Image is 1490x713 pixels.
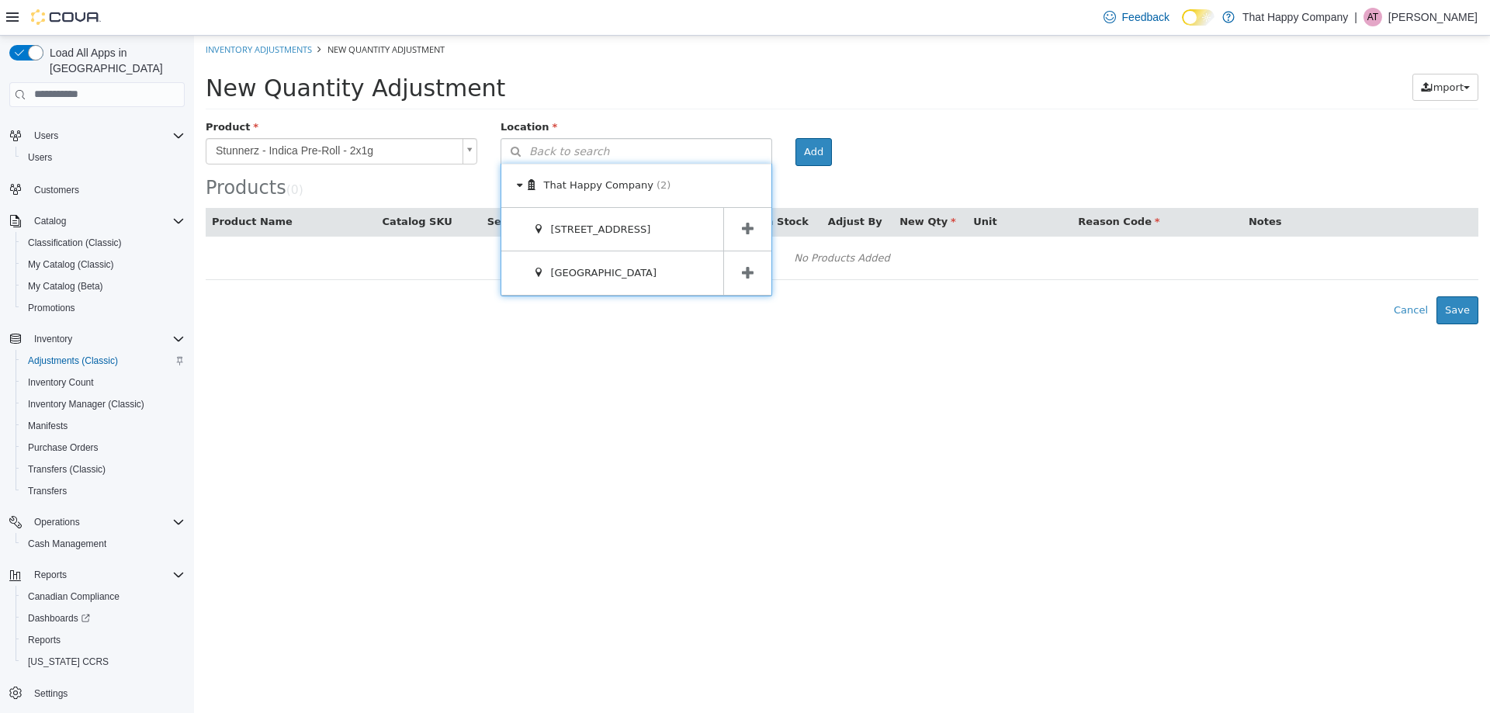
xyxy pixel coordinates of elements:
button: Product Name [18,178,102,194]
span: Manifests [28,420,68,432]
a: Dashboards [22,609,96,628]
span: Reports [34,569,67,581]
button: Settings [3,682,191,704]
a: Canadian Compliance [22,587,126,606]
p: That Happy Company [1242,8,1348,26]
button: Back to search [307,102,578,130]
span: (2) [463,144,476,155]
span: Reports [28,634,61,646]
a: [US_STATE] CCRS [22,652,115,671]
span: Promotions [22,299,185,317]
button: Users [3,125,191,147]
a: Reports [22,631,67,649]
button: Canadian Compliance [16,586,191,607]
button: Save [1242,261,1284,289]
button: Inventory Count [16,372,191,393]
button: Transfers [16,480,191,502]
span: Reports [28,566,185,584]
span: Catalog [34,215,66,227]
span: Purchase Orders [28,441,99,454]
a: My Catalog (Beta) [22,277,109,296]
button: Reports [3,564,191,586]
span: Inventory Count [28,376,94,389]
span: Operations [28,513,185,531]
span: Reason Code [884,180,965,192]
span: AT [1367,8,1378,26]
button: Import [1218,38,1284,66]
span: Import [1236,46,1270,57]
span: Manifests [22,417,185,435]
p: | [1354,8,1357,26]
a: Adjustments (Classic) [22,351,124,370]
button: Manifests [16,415,191,437]
div: Abigail Talbot [1364,8,1382,26]
span: Reports [22,631,185,649]
span: Adjustments (Classic) [28,355,118,367]
button: Promotions [16,297,191,319]
span: Transfers [22,482,185,500]
a: Inventory Count [22,373,100,392]
button: Inventory [28,330,78,348]
span: Classification (Classic) [28,237,122,249]
span: Dashboards [28,612,90,625]
a: Purchase Orders [22,438,105,457]
button: Inventory Manager (Classic) [16,393,191,415]
span: My Catalog (Beta) [22,277,185,296]
input: Dark Mode [1182,9,1215,26]
button: Reports [16,629,191,651]
button: Operations [28,513,86,531]
button: [US_STATE] CCRS [16,651,191,673]
span: Washington CCRS [22,652,185,671]
span: New Qty [705,180,762,192]
button: My Catalog (Beta) [16,275,191,297]
a: Dashboards [16,607,191,629]
span: Inventory Manager (Classic) [22,395,185,414]
button: Cash Management [16,533,191,555]
a: Classification (Classic) [22,234,128,252]
span: Users [34,130,58,142]
span: Transfers (Classic) [28,463,106,476]
a: Inventory Adjustments [12,8,118,19]
a: Transfers [22,482,73,500]
button: Adjustments (Classic) [16,350,191,372]
a: Promotions [22,299,81,317]
a: Users [22,148,58,167]
span: Load All Apps in [GEOGRAPHIC_DATA] [43,45,185,76]
button: Customers [3,178,191,200]
button: Purchase Orders [16,437,191,459]
button: Operations [3,511,191,533]
span: Settings [28,684,185,703]
span: My Catalog (Classic) [22,255,185,274]
p: [PERSON_NAME] [1388,8,1478,26]
button: My Catalog (Classic) [16,254,191,275]
span: Adjustments (Classic) [22,351,185,370]
span: Canadian Compliance [22,587,185,606]
span: Product [12,85,64,97]
span: Location [307,85,363,97]
button: Serial / Package Number [293,178,436,194]
button: Inventory [3,328,191,350]
span: Purchase Orders [22,438,185,457]
span: Catalog [28,212,185,230]
div: No Products Added [22,211,1274,234]
span: Operations [34,516,80,528]
span: Users [28,126,185,145]
span: 0 [97,147,105,161]
span: Cash Management [28,538,106,550]
a: Cash Management [22,535,113,553]
span: [STREET_ADDRESS] [356,188,456,199]
span: Stunnerz - Indica Pre-Roll - 2x1g [12,103,262,128]
span: Feedback [1122,9,1169,25]
span: Classification (Classic) [22,234,185,252]
span: Inventory Count [22,373,185,392]
span: Transfers [28,485,67,497]
span: Back to search [307,108,415,124]
a: My Catalog (Classic) [22,255,120,274]
a: Settings [28,684,74,703]
a: Inventory Manager (Classic) [22,395,151,414]
span: Inventory [34,333,72,345]
span: Users [22,148,185,167]
span: My Catalog (Classic) [28,258,114,271]
span: Canadian Compliance [28,590,120,603]
span: Inventory Manager (Classic) [28,398,144,410]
